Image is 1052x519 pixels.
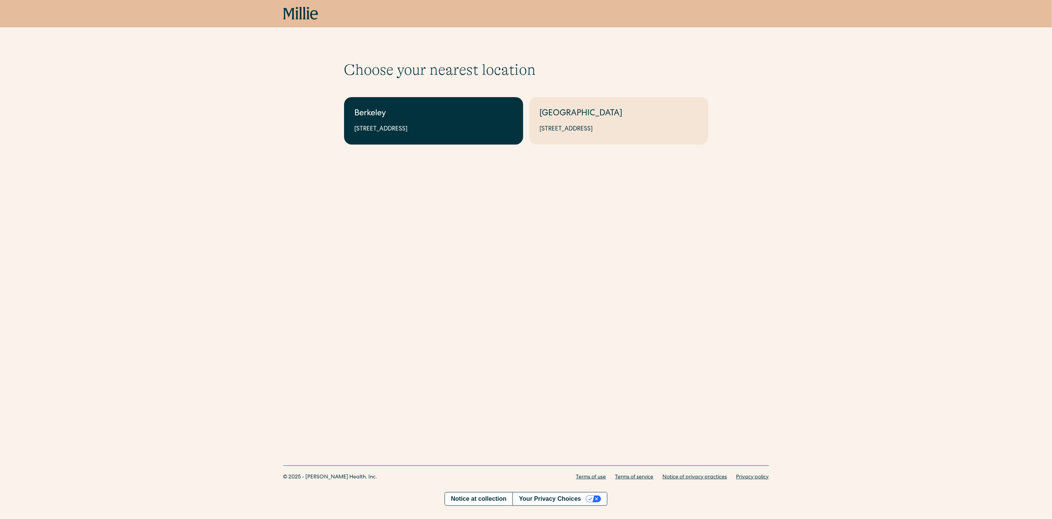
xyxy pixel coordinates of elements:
[540,108,698,120] div: [GEOGRAPHIC_DATA]
[355,108,513,120] div: Berkeley
[283,7,318,20] a: home
[663,473,727,481] a: Notice of privacy practices
[529,97,708,145] a: [GEOGRAPHIC_DATA][STREET_ADDRESS]
[283,473,377,481] div: © 2025 - [PERSON_NAME] Health, Inc.
[576,473,606,481] a: Terms of use
[355,125,513,134] div: [STREET_ADDRESS]
[344,61,708,79] h1: Choose your nearest location
[513,492,607,505] button: Your Privacy Choices
[344,97,523,145] a: Berkeley[STREET_ADDRESS]
[445,492,513,505] a: Notice at collection
[736,473,769,481] a: Privacy policy
[615,473,654,481] a: Terms of service
[540,125,698,134] div: [STREET_ADDRESS]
